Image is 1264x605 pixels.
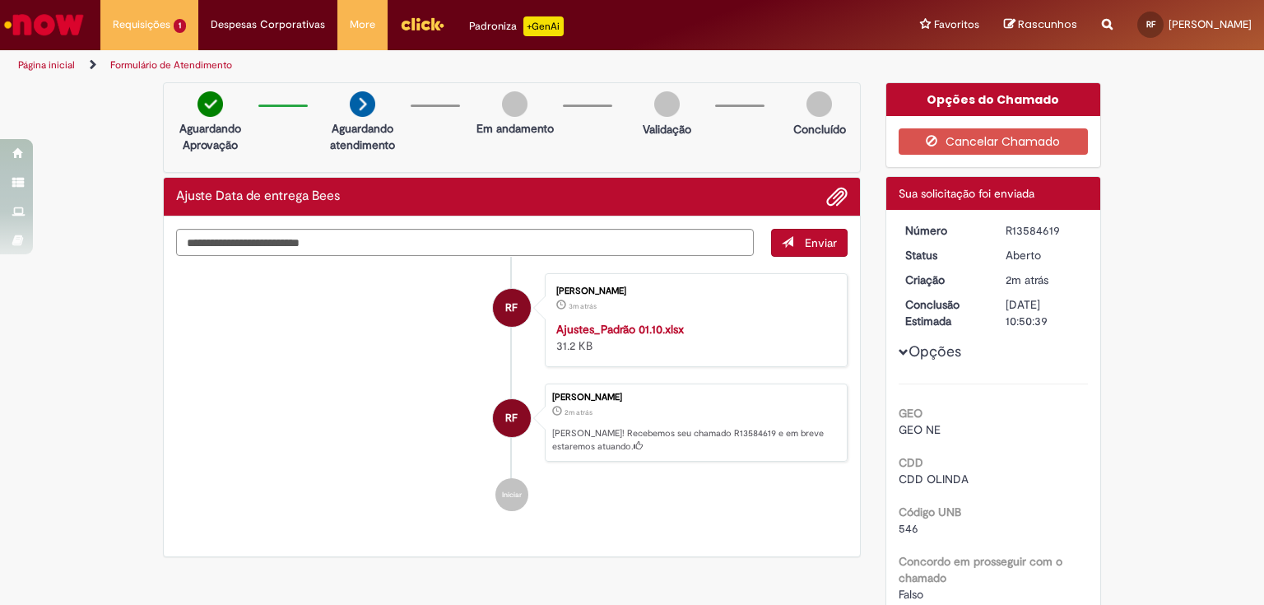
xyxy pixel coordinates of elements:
span: 1 [174,19,186,33]
img: check-circle-green.png [197,91,223,117]
li: Ricardo Luciano Da Silva Filho [176,384,848,463]
a: Formulário de Atendimento [110,58,232,72]
span: Enviar [805,235,837,250]
div: 01/10/2025 09:50:36 [1006,272,1082,288]
span: GEO NE [899,422,941,437]
time: 01/10/2025 09:50:00 [569,301,597,311]
img: img-circle-grey.png [654,91,680,117]
span: RF [505,288,518,328]
ul: Trilhas de página [12,50,830,81]
p: Validação [643,121,691,137]
p: Aguardando Aprovação [170,120,250,153]
span: [PERSON_NAME] [1169,17,1252,31]
ul: Histórico de tíquete [176,257,848,528]
span: More [350,16,375,33]
span: RF [1146,19,1155,30]
b: Concordo em prosseguir com o chamado [899,554,1062,585]
img: img-circle-grey.png [806,91,832,117]
b: Código UNB [899,505,961,519]
span: 3m atrás [569,301,597,311]
span: 2m atrás [1006,272,1048,287]
dt: Criação [893,272,994,288]
div: 31.2 KB [556,321,830,354]
a: Ajustes_Padrão 01.10.xlsx [556,322,684,337]
time: 01/10/2025 09:50:36 [565,407,592,417]
dt: Status [893,247,994,263]
button: Adicionar anexos [826,186,848,207]
textarea: Digite sua mensagem aqui... [176,229,754,257]
time: 01/10/2025 09:50:36 [1006,272,1048,287]
div: [PERSON_NAME] [556,286,830,296]
div: R13584619 [1006,222,1082,239]
p: Aguardando atendimento [323,120,402,153]
img: arrow-next.png [350,91,375,117]
div: Opções do Chamado [886,83,1101,116]
span: Falso [899,587,923,602]
dt: Conclusão Estimada [893,296,994,329]
span: 2m atrás [565,407,592,417]
div: [DATE] 10:50:39 [1006,296,1082,329]
span: Rascunhos [1018,16,1077,32]
a: Rascunhos [1004,17,1077,33]
button: Cancelar Chamado [899,128,1089,155]
span: CDD OLINDA [899,472,969,486]
img: ServiceNow [2,8,86,41]
span: Sua solicitação foi enviada [899,186,1034,201]
img: img-circle-grey.png [502,91,527,117]
p: Concluído [793,121,846,137]
span: Despesas Corporativas [211,16,325,33]
button: Enviar [771,229,848,257]
div: [PERSON_NAME] [552,393,839,403]
span: Favoritos [934,16,979,33]
div: Aberto [1006,247,1082,263]
p: +GenAi [523,16,564,36]
span: 546 [899,521,918,536]
div: Ricardo Luciano Da Silva Filho [493,289,531,327]
div: Ricardo Luciano Da Silva Filho [493,399,531,437]
span: Requisições [113,16,170,33]
b: CDD [899,455,923,470]
p: Em andamento [476,120,554,137]
a: Página inicial [18,58,75,72]
dt: Número [893,222,994,239]
span: RF [505,398,518,438]
p: [PERSON_NAME]! Recebemos seu chamado R13584619 e em breve estaremos atuando. [552,427,839,453]
img: click_logo_yellow_360x200.png [400,12,444,36]
b: GEO [899,406,922,421]
div: Padroniza [469,16,564,36]
h2: Ajuste Data de entrega Bees Histórico de tíquete [176,189,340,204]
